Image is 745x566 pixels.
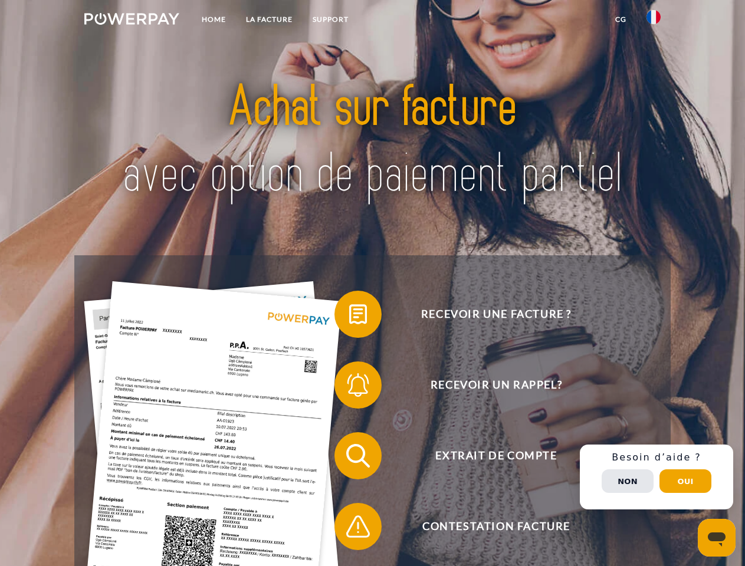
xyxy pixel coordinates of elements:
button: Recevoir une facture ? [334,291,641,338]
img: qb_bill.svg [343,300,373,329]
img: qb_search.svg [343,441,373,470]
img: fr [646,10,661,24]
img: title-powerpay_fr.svg [113,57,632,226]
a: Support [303,9,359,30]
button: Oui [659,469,711,493]
span: Extrait de compte [352,432,641,479]
div: Schnellhilfe [580,445,733,509]
iframe: Bouton de lancement de la fenêtre de messagerie [698,519,736,557]
span: Contestation Facture [352,503,641,550]
button: Recevoir un rappel? [334,361,641,409]
img: qb_warning.svg [343,512,373,541]
button: Extrait de compte [334,432,641,479]
img: qb_bell.svg [343,370,373,400]
button: Non [602,469,654,493]
a: LA FACTURE [236,9,303,30]
button: Contestation Facture [334,503,641,550]
img: logo-powerpay-white.svg [84,13,179,25]
span: Recevoir un rappel? [352,361,641,409]
a: CG [605,9,636,30]
h3: Besoin d’aide ? [587,452,726,463]
a: Home [192,9,236,30]
span: Recevoir une facture ? [352,291,641,338]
